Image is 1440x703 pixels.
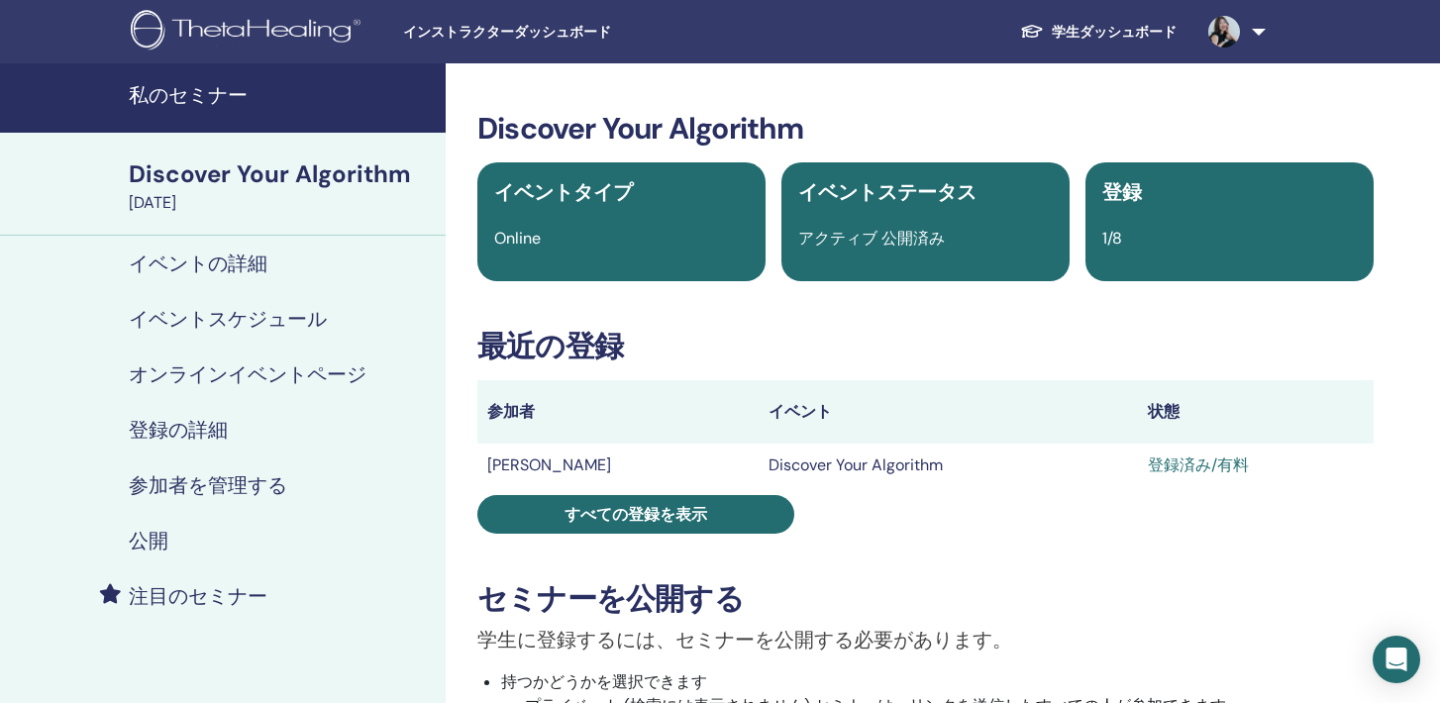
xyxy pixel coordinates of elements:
[494,179,633,205] span: イベントタイプ
[477,581,1374,617] h3: セミナーを公開する
[565,504,707,525] span: すべての登録を表示
[1102,179,1142,205] span: 登録
[477,111,1374,147] h3: Discover Your Algorithm
[129,473,287,497] h4: 参加者を管理する
[1004,14,1192,50] a: 学生ダッシュボード
[1138,380,1375,444] th: 状態
[477,495,794,534] a: すべての登録を表示
[129,584,267,608] h4: 注目のセミナー
[1208,16,1240,48] img: default.jpg
[1020,23,1044,40] img: graduation-cap-white.svg
[129,529,168,552] h4: 公開
[129,83,434,107] h4: 私のセミナー
[477,380,759,444] th: 参加者
[477,444,759,487] td: [PERSON_NAME]
[477,329,1374,364] h3: 最近の登録
[477,625,1374,654] p: 学生に登録するには、セミナーを公開する必要があります。
[759,380,1138,444] th: イベント
[1148,453,1365,477] div: 登録済み/有料
[494,228,541,249] span: Online
[129,251,267,275] h4: イベントの詳細
[129,418,228,442] h4: 登録の詳細
[129,157,434,191] div: Discover Your Algorithm
[1373,636,1420,683] div: Open Intercom Messenger
[798,179,977,205] span: イベントステータス
[117,157,446,215] a: Discover Your Algorithm[DATE]
[403,22,700,43] span: インストラクターダッシュボード
[798,228,945,249] span: アクティブ 公開済み
[129,191,434,215] div: [DATE]
[129,307,327,331] h4: イベントスケジュール
[759,444,1138,487] td: Discover Your Algorithm
[131,10,367,54] img: logo.png
[129,362,366,386] h4: オンラインイベントページ
[1102,228,1122,249] span: 1/8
